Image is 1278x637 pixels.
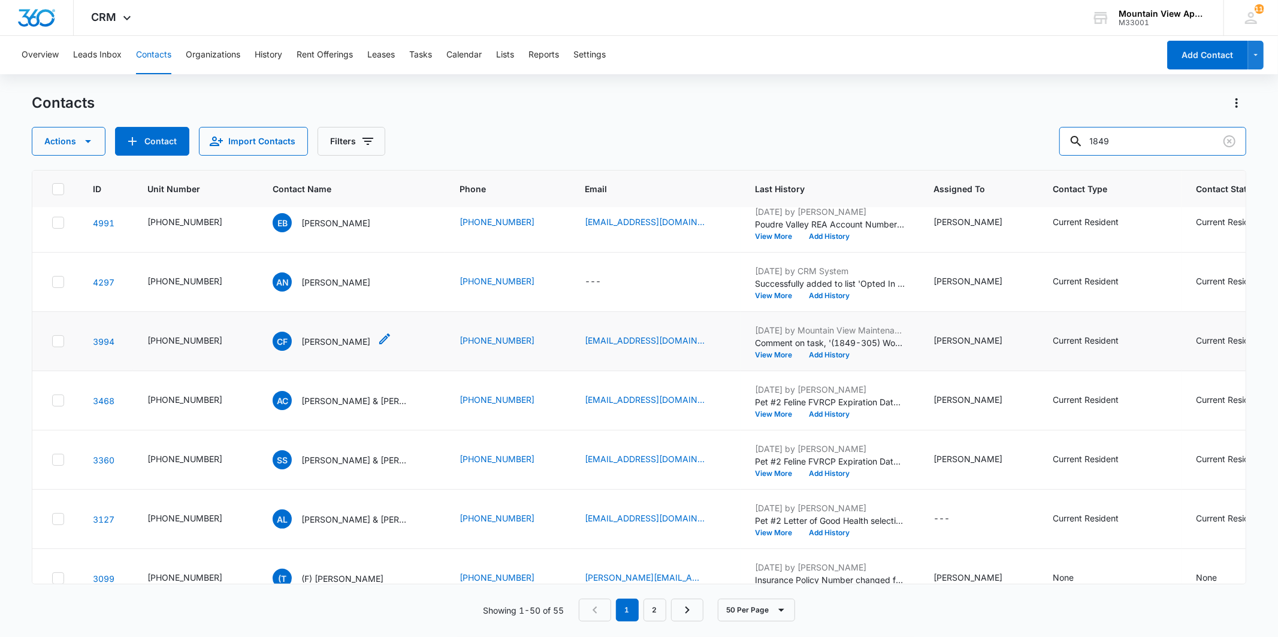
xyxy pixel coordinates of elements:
[933,393,1002,406] div: [PERSON_NAME]
[800,411,858,418] button: Add History
[147,571,244,586] div: Unit Number - 545-1849-305 - Select to Edit Field
[273,183,413,195] span: Contact Name
[933,334,1024,348] div: Assigned To - Kent Hiller - Select to Edit Field
[585,453,705,465] a: [EMAIL_ADDRESS][DOMAIN_NAME]
[273,509,292,529] span: AL
[933,275,1024,289] div: Assigned To - Kaitlyn Mendoza - Select to Edit Field
[273,509,431,529] div: Contact Name - Abby Larson & Samuel Rye - Select to Edit Field
[147,216,244,230] div: Unit Number - 545-1849-306 - Select to Edit Field
[528,36,559,74] button: Reports
[460,334,534,347] a: [PHONE_NUMBER]
[446,36,482,74] button: Calendar
[147,393,244,408] div: Unit Number - 545-1849-307 - Select to Edit Field
[73,36,122,74] button: Leads Inbox
[147,216,222,228] div: [PHONE_NUMBER]
[147,453,222,465] div: [PHONE_NUMBER]
[115,127,189,156] button: Add Contact
[460,453,556,467] div: Phone - (970) 310-5658 - Select to Edit Field
[1255,4,1264,14] span: 118
[93,396,114,406] a: Navigate to contact details page for Alexis Crape & Hayden Andrews
[147,275,222,287] div: [PHONE_NUMBER]
[273,450,292,469] span: SS
[147,571,222,584] div: [PHONE_NUMBER]
[93,455,114,465] a: Navigate to contact details page for Sean Stevens & Jazmyn Gonzales
[1053,275,1140,289] div: Contact Type - Current Resident - Select to Edit Field
[147,512,222,524] div: [PHONE_NUMBER]
[22,36,59,74] button: Overview
[755,502,905,514] p: [DATE] by [PERSON_NAME]
[1196,571,1217,584] div: None
[585,275,623,289] div: Email - - Select to Edit Field
[1053,334,1140,348] div: Contact Type - Current Resident - Select to Edit Field
[93,218,114,228] a: Navigate to contact details page for Erin Burris
[933,393,1024,408] div: Assigned To - Makenna Berry - Select to Edit Field
[460,453,534,465] a: [PHONE_NUMBER]
[933,453,1024,467] div: Assigned To - Makenna Berry - Select to Edit Field
[460,393,534,406] a: [PHONE_NUMBER]
[1119,9,1206,19] div: account name
[585,334,705,347] a: [EMAIL_ADDRESS][DOMAIN_NAME]
[147,334,244,348] div: Unit Number - 545-1849-305 - Select to Edit Field
[800,292,858,299] button: Add History
[460,275,534,287] a: [PHONE_NUMBER]
[755,336,905,349] p: Comment on task, '(1849-305) Work Order ' "Replaced filter."
[1053,216,1119,228] div: Current Resident
[93,336,114,347] a: Navigate to contact details page for Christopher Foyah
[1053,393,1140,408] div: Contact Type - Current Resident - Select to Edit Field
[409,36,432,74] button: Tasks
[933,512,971,526] div: Assigned To - - Select to Edit Field
[933,334,1002,347] div: [PERSON_NAME]
[585,512,705,524] a: [EMAIL_ADDRESS][DOMAIN_NAME]
[273,569,405,588] div: Contact Name - (F) Tyler Curtis - Select to Edit Field
[460,216,534,228] a: [PHONE_NUMBER]
[1196,334,1262,347] div: Current Resident
[460,571,534,584] a: [PHONE_NUMBER]
[1053,183,1150,195] span: Contact Type
[297,36,353,74] button: Rent Offerings
[800,529,858,536] button: Add History
[367,36,395,74] button: Leases
[800,470,858,477] button: Add History
[585,453,726,467] div: Email - smstevens3@gmail.com - Select to Edit Field
[93,183,101,195] span: ID
[301,395,409,407] p: [PERSON_NAME] & [PERSON_NAME]
[32,94,95,112] h1: Contacts
[755,442,905,455] p: [DATE] by [PERSON_NAME]
[933,275,1002,287] div: [PERSON_NAME]
[460,334,556,348] div: Phone - (502) 619-9904 - Select to Edit Field
[1220,132,1239,151] button: Clear
[273,272,392,292] div: Contact Name - Amy Nickerson - Select to Edit Field
[1053,571,1095,586] div: Contact Type - None - Select to Edit Field
[755,277,905,290] p: Successfully added to list 'Opted In for Email Communication'.
[573,36,606,74] button: Settings
[755,383,905,396] p: [DATE] by [PERSON_NAME]
[585,393,705,406] a: [EMAIL_ADDRESS][DOMAIN_NAME]
[933,571,1002,584] div: [PERSON_NAME]
[460,512,556,526] div: Phone - (970) 305-1849 - Select to Edit Field
[301,276,370,289] p: [PERSON_NAME]
[1196,571,1238,586] div: Contact Status - None - Select to Edit Field
[585,334,726,348] div: Email - cdfoyah@gmail.com - Select to Edit Field
[933,512,950,526] div: ---
[579,599,703,621] nav: Pagination
[460,512,534,524] a: [PHONE_NUMBER]
[186,36,240,74] button: Organizations
[671,599,703,621] a: Next Page
[496,36,514,74] button: Lists
[755,561,905,574] p: [DATE] by [PERSON_NAME]
[1053,512,1119,524] div: Current Resident
[273,450,431,469] div: Contact Name - Sean Stevens & Jazmyn Gonzales - Select to Edit Field
[301,217,370,229] p: [PERSON_NAME]
[585,571,726,586] div: Email - curtis.tyler4@gmail.com - Select to Edit Field
[255,36,282,74] button: History
[273,213,392,232] div: Contact Name - Erin Burris - Select to Edit Field
[755,218,905,230] p: Poudre Valley REA Account Number changed to 76569005.
[585,183,709,195] span: Email
[318,127,385,156] button: Filters
[273,569,292,588] span: (T
[933,453,1002,465] div: [PERSON_NAME]
[755,411,800,418] button: View More
[147,275,244,289] div: Unit Number - 545-1849-303 - Select to Edit Field
[32,127,105,156] button: Actions
[616,599,639,621] em: 1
